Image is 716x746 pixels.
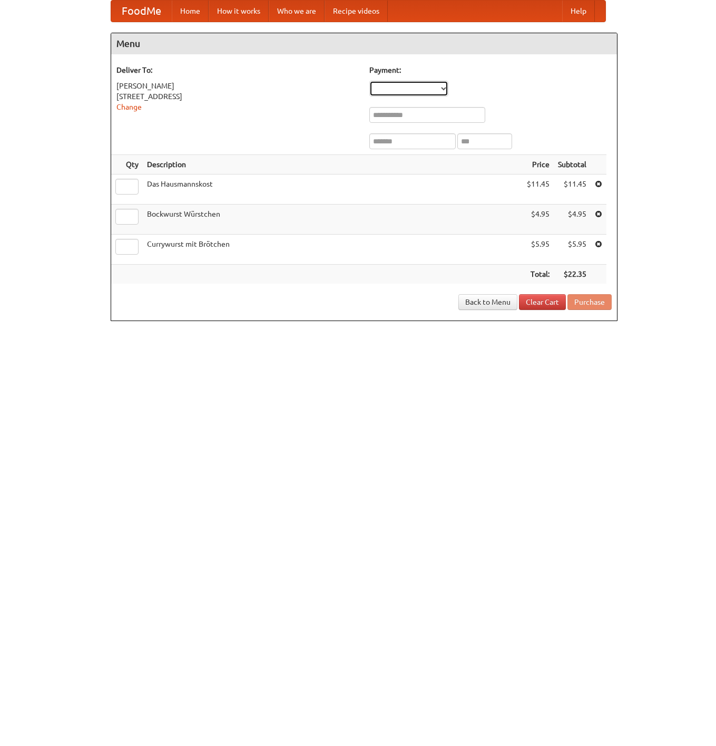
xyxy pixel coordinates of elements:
[111,33,617,54] h4: Menu
[523,175,554,205] td: $11.45
[143,175,523,205] td: Das Hausmannskost
[458,294,517,310] a: Back to Menu
[567,294,612,310] button: Purchase
[143,205,523,235] td: Bockwurst Würstchen
[269,1,325,22] a: Who we are
[523,235,554,265] td: $5.95
[116,103,142,111] a: Change
[554,235,591,265] td: $5.95
[116,91,359,102] div: [STREET_ADDRESS]
[554,265,591,284] th: $22.35
[562,1,595,22] a: Help
[325,1,388,22] a: Recipe videos
[523,265,554,284] th: Total:
[143,155,523,175] th: Description
[554,155,591,175] th: Subtotal
[369,65,612,75] h5: Payment:
[209,1,269,22] a: How it works
[172,1,209,22] a: Home
[519,294,566,310] a: Clear Cart
[523,155,554,175] th: Price
[116,81,359,91] div: [PERSON_NAME]
[111,1,172,22] a: FoodMe
[111,155,143,175] th: Qty
[523,205,554,235] td: $4.95
[554,175,591,205] td: $11.45
[554,205,591,235] td: $4.95
[143,235,523,265] td: Currywurst mit Brötchen
[116,65,359,75] h5: Deliver To:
